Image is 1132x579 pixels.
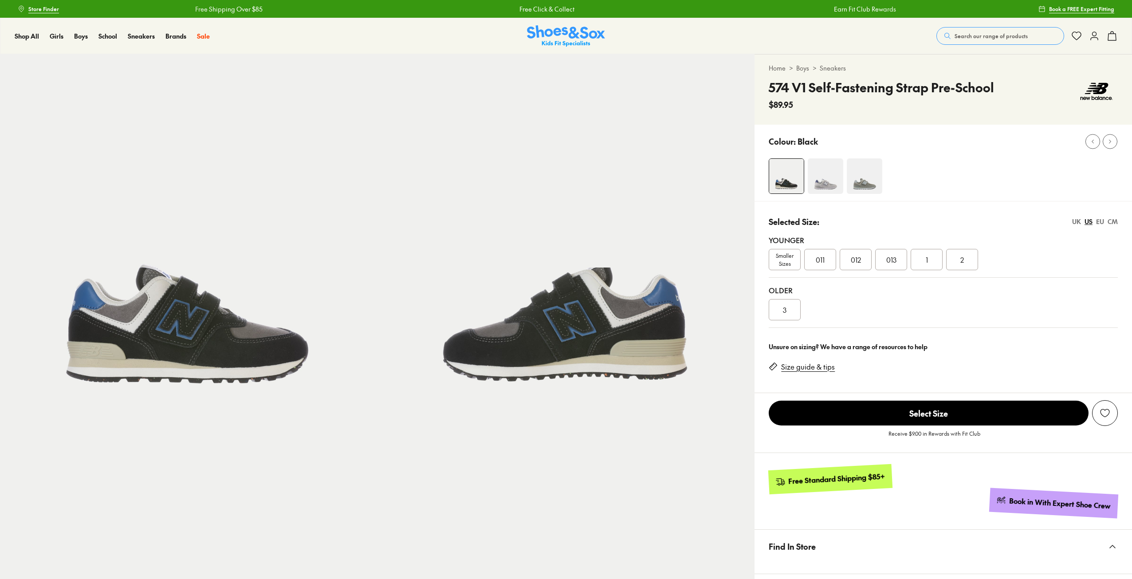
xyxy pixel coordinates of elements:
[926,254,928,265] span: 1
[769,400,1089,426] button: Select Size
[888,429,980,445] p: Receive $9.00 in Rewards with Fit Club
[1072,217,1081,226] div: UK
[15,32,39,41] a: Shop All
[960,254,964,265] span: 2
[193,4,260,14] a: Free Shipping Over $85
[527,25,605,47] a: Shoes & Sox
[769,252,800,268] span: Smaller Sizes
[74,32,88,40] span: Boys
[197,32,210,41] a: Sale
[1096,217,1104,226] div: EU
[783,304,786,315] span: 3
[769,159,804,193] img: 4-562604_1
[781,362,835,372] a: Size guide & tips
[798,135,818,147] p: Black
[936,27,1064,45] button: Search our range of products
[796,63,809,73] a: Boys
[832,4,894,14] a: Earn Fit Club Rewards
[769,135,796,147] p: Colour:
[769,235,1118,245] div: Younger
[128,32,155,41] a: Sneakers
[788,472,885,486] div: Free Standard Shipping $85+
[820,63,846,73] a: Sneakers
[769,342,1118,351] div: Unsure on sizing? We have a range of resources to help
[1075,78,1118,105] img: Vendor logo
[1009,496,1111,511] div: Book in With Expert Shoe Crew
[15,32,39,40] span: Shop All
[1108,217,1118,226] div: CM
[50,32,63,41] a: Girls
[955,32,1028,40] span: Search our range of products
[769,78,994,97] h4: 574 V1 Self-Fastening Strap Pre-School
[769,63,786,73] a: Home
[1038,1,1114,17] a: Book a FREE Expert Fitting
[377,54,755,432] img: 5-562605_1
[98,32,117,41] a: School
[769,285,1118,295] div: Older
[517,4,572,14] a: Free Click & Collect
[128,32,155,40] span: Sneakers
[1049,5,1114,13] span: Book a FREE Expert Fitting
[1085,217,1093,226] div: US
[50,32,63,40] span: Girls
[989,488,1118,519] a: Book in With Expert Shoe Crew
[816,254,825,265] span: 011
[769,98,793,110] span: $89.95
[769,216,819,228] p: Selected Size:
[769,63,1118,73] div: > >
[18,1,59,17] a: Store Finder
[74,32,88,41] a: Boys
[769,533,816,559] span: Find In Store
[527,25,605,47] img: SNS_Logo_Responsive.svg
[197,32,210,40] span: Sale
[769,401,1089,425] span: Select Size
[755,530,1132,563] button: Find In Store
[28,5,59,13] span: Store Finder
[847,158,882,194] img: 4-434827_1
[808,158,843,194] img: 4-498878_1
[165,32,186,41] a: Brands
[165,32,186,40] span: Brands
[1092,400,1118,426] button: Add to Wishlist
[886,254,896,265] span: 013
[768,464,892,494] a: Free Standard Shipping $85+
[98,32,117,40] span: School
[851,254,861,265] span: 012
